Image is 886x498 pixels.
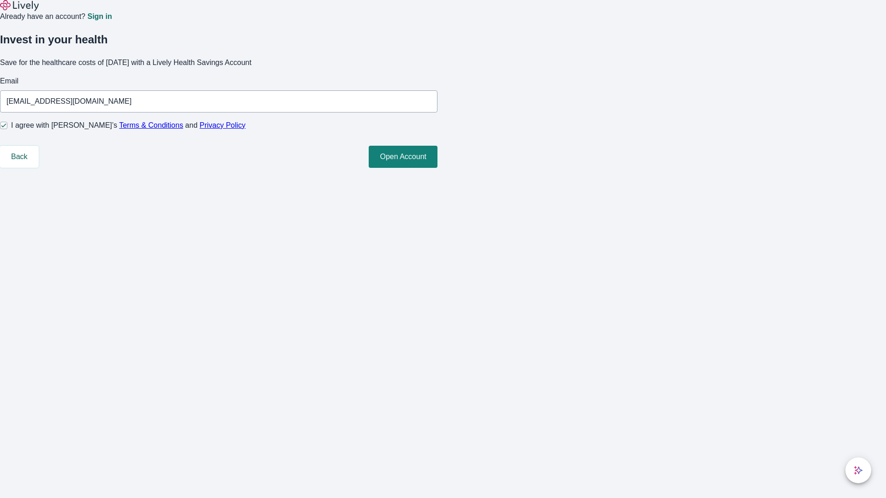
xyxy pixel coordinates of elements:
span: I agree with [PERSON_NAME]’s and [11,120,245,131]
a: Sign in [87,13,112,20]
button: chat [845,457,871,483]
svg: Lively AI Assistant [854,466,863,475]
button: Open Account [369,146,437,168]
a: Privacy Policy [200,121,246,129]
a: Terms & Conditions [119,121,183,129]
